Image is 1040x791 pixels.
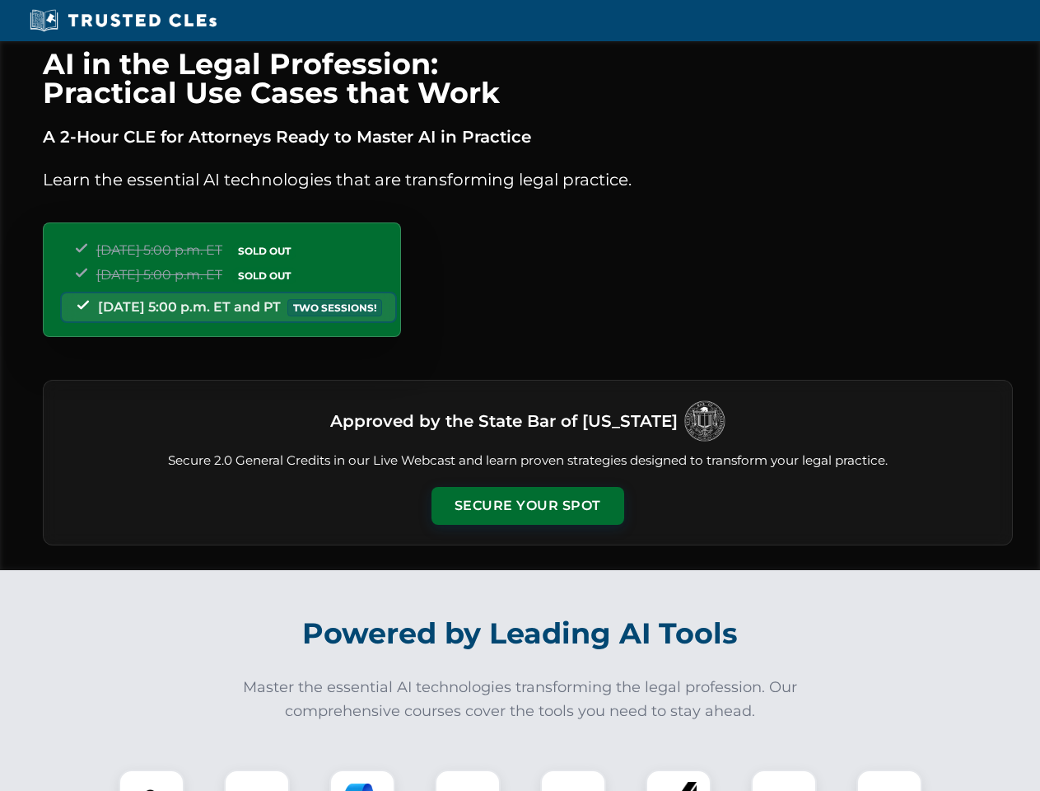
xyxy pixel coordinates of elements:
h3: Approved by the State Bar of [US_STATE] [330,406,678,436]
h1: AI in the Legal Profession: Practical Use Cases that Work [43,49,1013,107]
span: [DATE] 5:00 p.m. ET [96,242,222,258]
span: [DATE] 5:00 p.m. ET [96,267,222,283]
button: Secure Your Spot [431,487,624,525]
img: Logo [684,400,725,442]
span: SOLD OUT [232,267,296,284]
p: Secure 2.0 General Credits in our Live Webcast and learn proven strategies designed to transform ... [63,452,992,470]
img: Trusted CLEs [25,8,222,33]
span: SOLD OUT [232,242,296,260]
p: Learn the essential AI technologies that are transforming legal practice. [43,166,1013,193]
h2: Powered by Leading AI Tools [64,605,977,662]
p: A 2-Hour CLE for Attorneys Ready to Master AI in Practice [43,124,1013,150]
p: Master the essential AI technologies transforming the legal profession. Our comprehensive courses... [232,676,809,723]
